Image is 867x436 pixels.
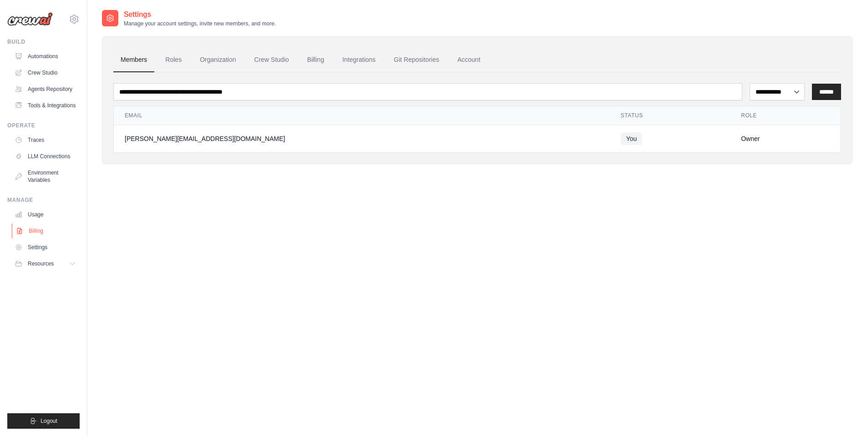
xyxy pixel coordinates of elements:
div: Build [7,38,80,45]
button: Logout [7,413,80,429]
img: Logo [7,12,53,26]
a: Tools & Integrations [11,98,80,113]
a: Environment Variables [11,165,80,187]
a: Members [113,48,154,72]
th: Email [114,106,610,125]
a: Roles [158,48,189,72]
a: Settings [11,240,80,255]
a: Traces [11,133,80,147]
span: Logout [41,417,57,425]
div: Owner [741,134,830,143]
div: Operate [7,122,80,129]
a: Account [450,48,488,72]
p: Manage your account settings, invite new members, and more. [124,20,276,27]
a: Billing [12,224,81,238]
a: Agents Repository [11,82,80,96]
th: Role [730,106,841,125]
a: Crew Studio [11,65,80,80]
a: Automations [11,49,80,64]
button: Resources [11,256,80,271]
h2: Settings [124,9,276,20]
a: Billing [300,48,331,72]
div: Manage [7,196,80,204]
div: [PERSON_NAME][EMAIL_ADDRESS][DOMAIN_NAME] [125,134,599,143]
a: Integrations [335,48,383,72]
a: Git Repositories [386,48,446,72]
a: Organization [193,48,243,72]
a: Crew Studio [247,48,296,72]
span: Resources [28,260,54,267]
a: Usage [11,207,80,222]
th: Status [610,106,730,125]
a: LLM Connections [11,149,80,164]
span: You [621,132,643,145]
